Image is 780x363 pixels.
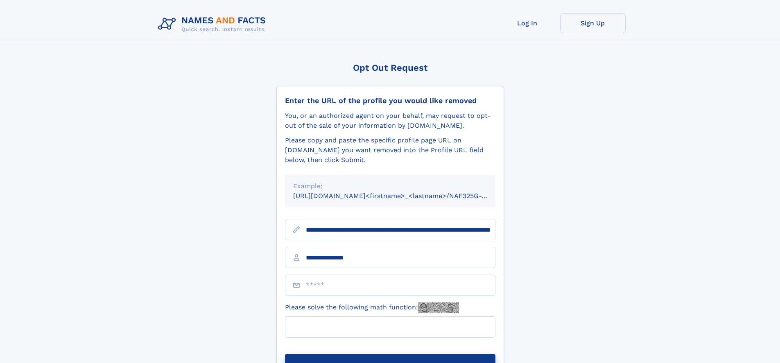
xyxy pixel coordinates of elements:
label: Please solve the following math function: [285,302,459,313]
a: Sign Up [560,13,626,33]
small: [URL][DOMAIN_NAME]<firstname>_<lastname>/NAF325G-xxxxxxxx [293,192,511,200]
a: Log In [495,13,560,33]
div: Opt Out Request [276,63,504,73]
div: You, or an authorized agent on your behalf, may request to opt-out of the sale of your informatio... [285,111,495,131]
div: Please copy and paste the specific profile page URL on [DOMAIN_NAME] you want removed into the Pr... [285,135,495,165]
div: Enter the URL of the profile you would like removed [285,96,495,105]
div: Example: [293,181,487,191]
img: Logo Names and Facts [155,13,273,35]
